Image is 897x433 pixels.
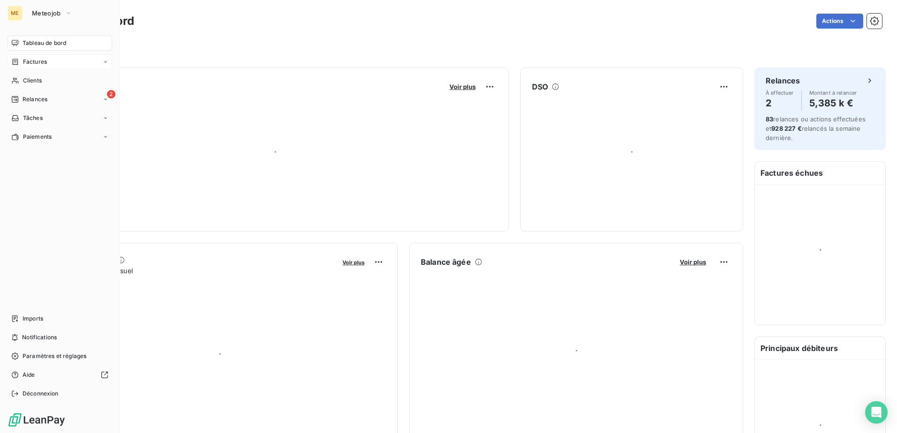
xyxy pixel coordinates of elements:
[23,371,35,379] span: Aide
[8,6,23,21] div: ME
[53,266,336,276] span: Chiffre d'affaires mensuel
[421,256,471,268] h6: Balance âgée
[447,82,479,91] button: Voir plus
[755,337,885,359] h6: Principaux débiteurs
[771,125,801,132] span: 928 227 €
[816,14,863,29] button: Actions
[23,389,59,398] span: Déconnexion
[755,162,885,184] h6: Factures échues
[766,96,794,111] h4: 2
[809,90,857,96] span: Montant à relancer
[449,83,476,90] span: Voir plus
[23,352,86,360] span: Paramètres et réglages
[677,258,709,266] button: Voir plus
[766,75,800,86] h6: Relances
[107,90,115,98] span: 2
[532,81,548,92] h6: DSO
[23,114,43,122] span: Tâches
[342,259,365,266] span: Voir plus
[766,115,866,142] span: relances ou actions effectuées et relancés la semaine dernière.
[809,96,857,111] h4: 5,385 k €
[23,39,66,47] span: Tableau de bord
[8,412,66,427] img: Logo LeanPay
[680,258,706,266] span: Voir plus
[23,58,47,66] span: Factures
[23,133,52,141] span: Paiements
[340,258,367,266] button: Voir plus
[8,367,112,382] a: Aide
[23,76,42,85] span: Clients
[23,95,47,104] span: Relances
[865,401,888,424] div: Open Intercom Messenger
[23,314,43,323] span: Imports
[22,333,57,342] span: Notifications
[766,115,773,123] span: 83
[766,90,794,96] span: À effectuer
[32,9,61,17] span: Meteojob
